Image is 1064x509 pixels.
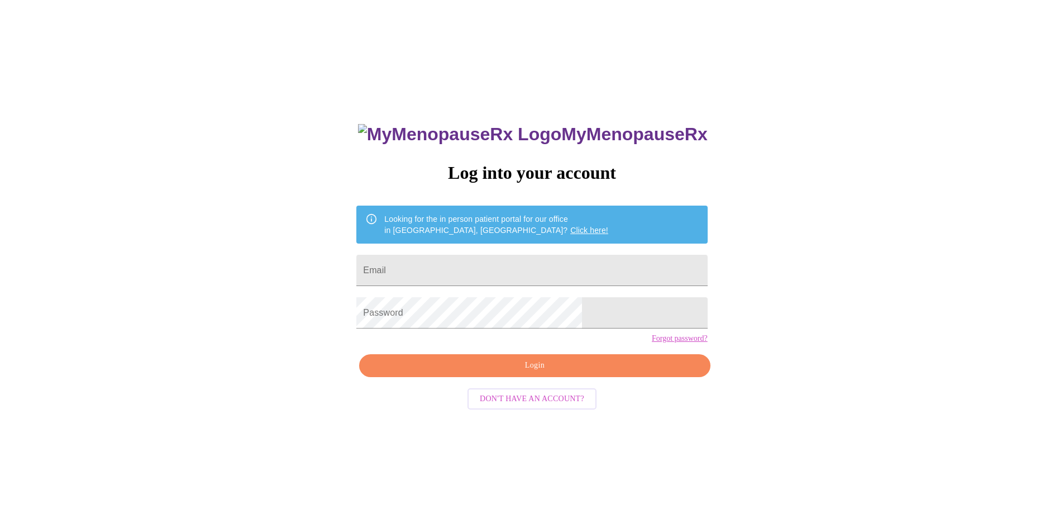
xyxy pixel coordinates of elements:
div: Looking for the in person patient portal for our office in [GEOGRAPHIC_DATA], [GEOGRAPHIC_DATA]? [384,209,608,240]
a: Don't have an account? [465,393,599,403]
button: Login [359,354,710,377]
h3: MyMenopauseRx [358,124,708,145]
a: Click here! [570,226,608,235]
span: Login [372,359,697,373]
a: Forgot password? [652,334,708,343]
span: Don't have an account? [480,392,584,406]
img: MyMenopauseRx Logo [358,124,561,145]
h3: Log into your account [356,163,707,183]
button: Don't have an account? [467,388,597,410]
